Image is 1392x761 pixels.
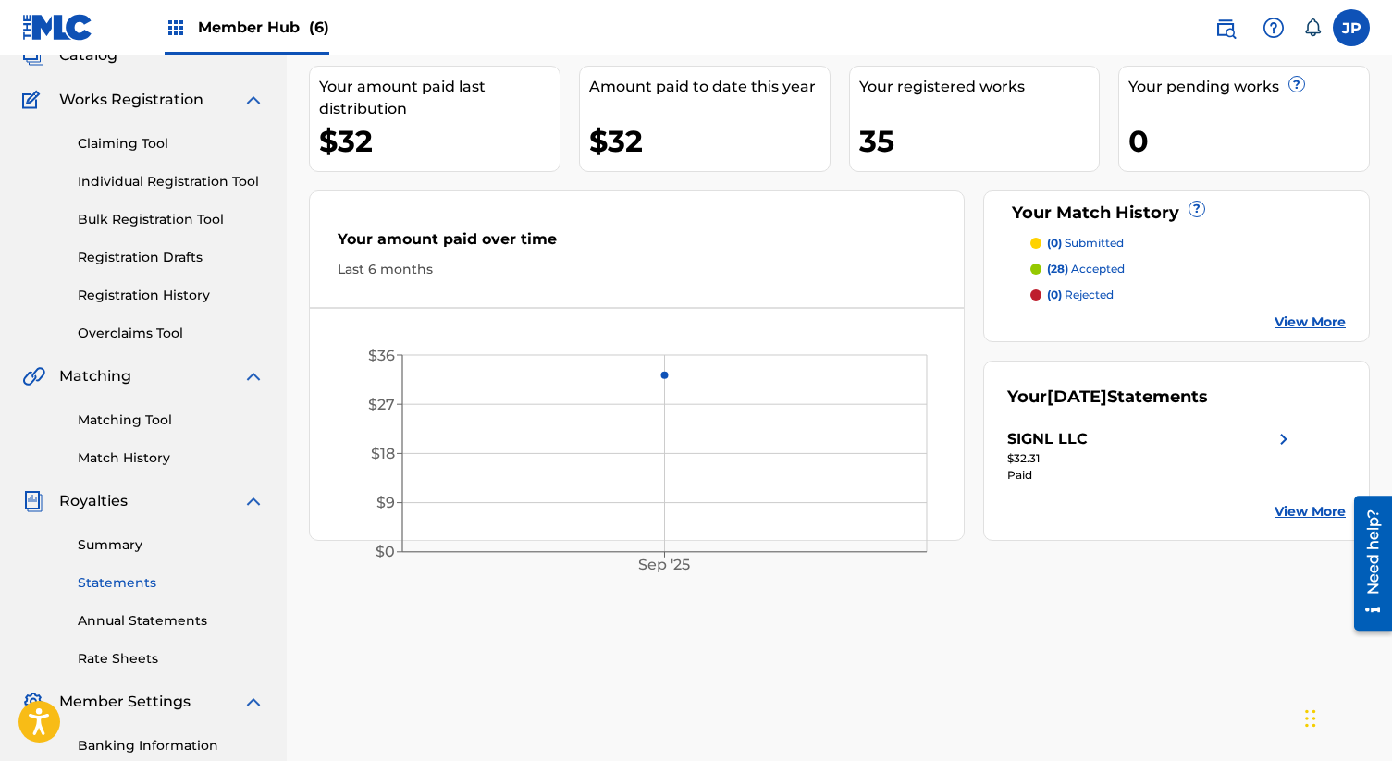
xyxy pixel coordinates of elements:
a: Annual Statements [78,611,265,631]
span: (28) [1047,262,1068,276]
tspan: $18 [371,445,395,462]
div: Notifications [1303,18,1322,37]
a: (28) accepted [1030,261,1346,277]
tspan: $27 [368,396,395,413]
div: Last 6 months [338,260,936,279]
iframe: Resource Center [1340,489,1392,638]
a: Matching Tool [78,411,265,430]
span: Works Registration [59,89,203,111]
a: Match History [78,448,265,468]
div: Drag [1305,691,1316,746]
span: Catalog [59,44,117,67]
span: (0) [1047,236,1062,250]
img: right chevron icon [1273,428,1295,450]
img: search [1214,17,1237,39]
a: Summary [78,535,265,555]
div: Your amount paid over time [338,228,936,260]
a: Claiming Tool [78,134,265,153]
p: accepted [1047,261,1125,277]
div: SIGNL LLC [1007,428,1088,450]
span: ? [1189,202,1204,216]
div: User Menu [1333,9,1370,46]
img: Catalog [22,44,44,67]
div: Amount paid to date this year [589,76,830,98]
div: Your registered works [859,76,1100,98]
div: $32 [589,120,830,162]
span: (6) [309,18,329,36]
img: Royalties [22,490,44,512]
span: (0) [1047,288,1062,301]
div: Your pending works [1128,76,1369,98]
img: Member Settings [22,691,44,713]
a: Registration History [78,286,265,305]
div: Help [1255,9,1292,46]
a: Public Search [1207,9,1244,46]
div: Your Statements [1007,385,1208,410]
a: View More [1275,313,1346,332]
a: Individual Registration Tool [78,172,265,191]
img: Matching [22,365,45,387]
img: expand [242,691,265,713]
a: (0) rejected [1030,287,1346,303]
a: Banking Information [78,736,265,755]
div: Paid [1007,467,1295,484]
tspan: $36 [368,347,395,364]
tspan: $0 [376,543,395,560]
span: ? [1289,77,1304,92]
a: CatalogCatalog [22,44,117,67]
span: Member Settings [59,691,191,713]
tspan: Sep '25 [638,556,690,573]
div: 0 [1128,120,1369,162]
a: SIGNL LLCright chevron icon$32.31Paid [1007,428,1295,484]
img: expand [242,365,265,387]
span: [DATE] [1047,387,1107,407]
img: expand [242,490,265,512]
a: View More [1275,502,1346,522]
div: Your amount paid last distribution [319,76,560,120]
img: Top Rightsholders [165,17,187,39]
div: 35 [859,120,1100,162]
p: submitted [1047,235,1124,252]
div: $32 [319,120,560,162]
tspan: $9 [376,494,395,511]
a: Overclaims Tool [78,324,265,343]
p: rejected [1047,287,1114,303]
span: Member Hub [198,17,329,38]
a: Registration Drafts [78,248,265,267]
span: Royalties [59,490,128,512]
a: Rate Sheets [78,649,265,669]
img: expand [242,89,265,111]
iframe: Chat Widget [1300,672,1392,761]
img: help [1263,17,1285,39]
span: Matching [59,365,131,387]
img: Works Registration [22,89,46,111]
a: Statements [78,573,265,593]
div: Your Match History [1007,201,1346,226]
a: (0) submitted [1030,235,1346,252]
a: Bulk Registration Tool [78,210,265,229]
div: $32.31 [1007,450,1295,467]
img: MLC Logo [22,14,93,41]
